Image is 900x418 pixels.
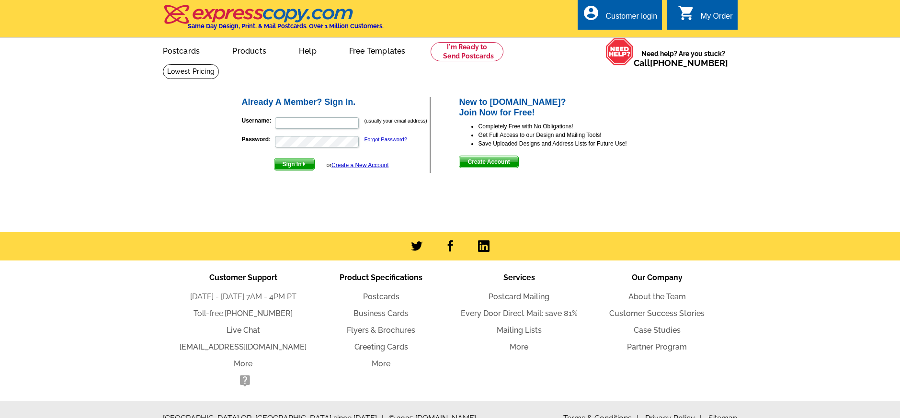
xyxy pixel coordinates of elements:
button: Create Account [459,156,518,168]
span: Call [634,58,728,68]
a: About the Team [628,292,686,301]
a: Forgot Password? [365,136,407,142]
li: [DATE] - [DATE] 7AM - 4PM PT [174,291,312,303]
span: Services [503,273,535,282]
h4: Same Day Design, Print, & Mail Postcards. Over 1 Million Customers. [188,23,384,30]
label: Username: [242,116,274,125]
span: Create Account [459,156,518,168]
small: (usually your email address) [365,118,427,124]
a: Business Cards [353,309,409,318]
a: Same Day Design, Print, & Mail Postcards. Over 1 Million Customers. [163,11,384,30]
a: shopping_cart My Order [678,11,733,23]
span: Product Specifications [340,273,422,282]
a: Postcards [148,39,216,61]
a: More [510,342,528,351]
a: Postcards [363,292,399,301]
a: Mailing Lists [497,326,542,335]
a: More [372,359,390,368]
span: Need help? Are you stuck? [634,49,733,68]
i: shopping_cart [678,4,695,22]
div: Customer login [605,12,657,25]
a: [PHONE_NUMBER] [225,309,293,318]
a: Products [217,39,282,61]
a: [EMAIL_ADDRESS][DOMAIN_NAME] [180,342,307,351]
a: account_circle Customer login [582,11,657,23]
div: My Order [701,12,733,25]
a: Partner Program [627,342,687,351]
li: Toll-free: [174,308,312,319]
i: account_circle [582,4,600,22]
label: Password: [242,135,274,144]
a: Live Chat [227,326,260,335]
img: help [605,38,634,66]
a: More [234,359,252,368]
img: button-next-arrow-white.png [302,162,306,166]
div: or [326,161,388,169]
li: Save Uploaded Designs and Address Lists for Future Use! [478,139,660,148]
a: Help [284,39,332,61]
a: Greeting Cards [354,342,408,351]
a: Free Templates [334,39,421,61]
li: Completely Free with No Obligations! [478,122,660,131]
a: Case Studies [634,326,681,335]
li: Get Full Access to our Design and Mailing Tools! [478,131,660,139]
span: Sign In [274,158,314,170]
a: [PHONE_NUMBER] [650,58,728,68]
a: Customer Success Stories [609,309,705,318]
a: Every Door Direct Mail: save 81% [461,309,578,318]
span: Customer Support [209,273,277,282]
button: Sign In [274,158,315,170]
a: Postcard Mailing [489,292,549,301]
h2: New to [DOMAIN_NAME]? Join Now for Free! [459,97,660,118]
a: Flyers & Brochures [347,326,415,335]
a: Create a New Account [331,162,388,169]
h2: Already A Member? Sign In. [242,97,430,108]
span: Our Company [632,273,683,282]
